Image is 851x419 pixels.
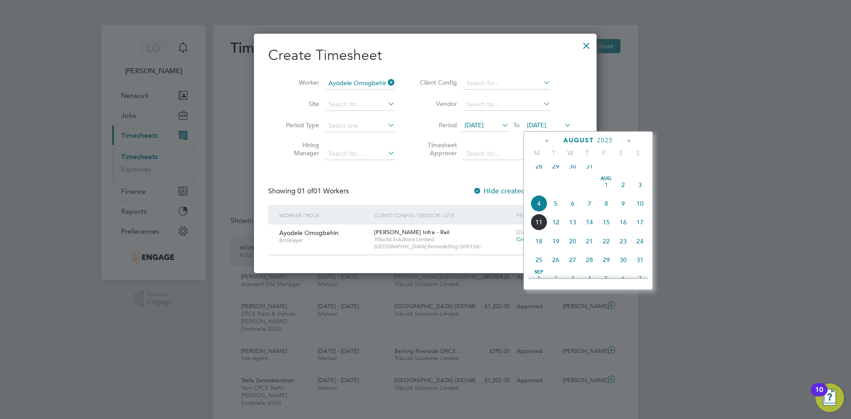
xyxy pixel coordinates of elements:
[598,176,615,181] span: Aug
[279,78,319,86] label: Worker
[615,251,632,268] span: 30
[547,195,564,212] span: 5
[417,121,457,129] label: Period
[815,390,823,401] div: 10
[581,251,598,268] span: 28
[297,187,313,196] span: 01 of
[581,214,598,231] span: 14
[598,195,615,212] span: 8
[372,205,514,225] div: Client Config / Vendor / Site
[279,229,339,237] span: Ayodele Omogbehin
[527,121,546,129] span: [DATE]
[325,120,395,132] input: Select one
[417,141,457,157] label: Timesheet Approver
[564,233,581,250] span: 20
[528,149,545,157] span: M
[579,149,596,157] span: T
[463,98,550,111] input: Search for...
[463,77,550,90] input: Search for...
[465,121,484,129] span: [DATE]
[531,233,547,250] span: 18
[581,233,598,250] span: 21
[632,195,648,212] span: 10
[279,237,367,244] span: Bricklayer
[598,251,615,268] span: 29
[531,214,547,231] span: 11
[279,141,319,157] label: Hiring Manager
[277,205,372,225] div: Worker / Role
[374,228,449,236] span: [PERSON_NAME] Infra - Rail
[598,176,615,193] span: 1
[325,98,395,111] input: Search for...
[297,187,349,196] span: 01 Workers
[325,77,395,90] input: Search for...
[516,228,557,236] span: [DATE] - [DATE]
[615,176,632,193] span: 2
[598,233,615,250] span: 22
[547,270,564,287] span: 2
[564,251,581,268] span: 27
[564,158,581,175] span: 30
[615,233,632,250] span: 23
[547,158,564,175] span: 29
[268,46,582,65] h2: Create Timesheet
[581,158,598,175] span: 31
[564,214,581,231] span: 13
[531,195,547,212] span: 4
[613,149,629,157] span: S
[598,214,615,231] span: 15
[816,384,844,412] button: Open Resource Center, 10 new notifications
[598,270,615,287] span: 5
[581,270,598,287] span: 4
[563,137,594,144] span: August
[632,176,648,193] span: 3
[514,205,574,225] div: Period
[374,243,512,250] span: [GEOGRAPHIC_DATA] Remodelling (300156)
[632,251,648,268] span: 31
[417,78,457,86] label: Client Config
[268,187,351,196] div: Showing
[279,121,319,129] label: Period Type
[547,214,564,231] span: 12
[473,187,563,196] label: Hide created timesheets
[615,214,632,231] span: 16
[279,100,319,108] label: Site
[463,148,550,160] input: Search for...
[325,148,395,160] input: Search for...
[615,270,632,287] span: 6
[511,119,522,131] span: To
[516,235,562,243] span: Create timesheet
[547,251,564,268] span: 26
[629,149,646,157] span: S
[615,195,632,212] span: 9
[581,195,598,212] span: 7
[531,251,547,268] span: 25
[597,137,613,144] span: 2025
[632,233,648,250] span: 24
[531,270,547,287] span: 1
[547,233,564,250] span: 19
[374,236,512,243] span: Tribuild Solutions Limited
[596,149,613,157] span: F
[417,100,457,108] label: Vendor
[564,270,581,287] span: 3
[564,195,581,212] span: 6
[531,158,547,175] span: 28
[562,149,579,157] span: W
[632,214,648,231] span: 17
[531,270,547,274] span: Sep
[632,270,648,287] span: 7
[545,149,562,157] span: T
